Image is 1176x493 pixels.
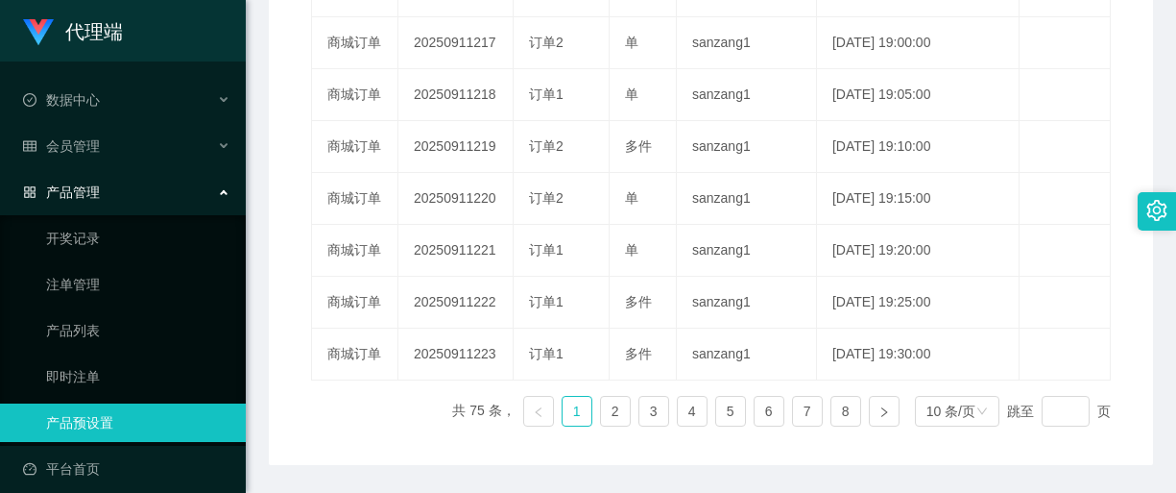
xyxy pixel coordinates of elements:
[46,357,230,396] a: 即时注单
[398,17,514,69] td: 20250911217
[398,329,514,381] td: 20250911223
[600,396,631,427] li: 2
[23,92,100,108] span: 数据中心
[639,397,668,426] a: 3
[23,185,36,199] i: 图标: appstore-o
[398,225,514,277] td: 20250911221
[831,397,860,426] a: 8
[677,69,817,121] td: sanzang1
[533,407,544,418] i: 图标: left
[312,225,398,277] td: 商城订单
[452,396,515,427] li: 共 75 条，
[312,121,398,173] td: 商城订单
[638,396,669,427] li: 3
[678,397,707,426] a: 4
[312,329,398,381] td: 商城订单
[529,190,564,206] span: 订单2
[677,277,817,329] td: sanzang1
[625,190,638,206] span: 单
[926,397,975,426] div: 10 条/页
[625,35,638,50] span: 单
[754,396,784,427] li: 6
[46,404,230,442] a: 产品预设置
[312,277,398,329] td: 商城订单
[312,69,398,121] td: 商城订单
[755,397,783,426] a: 6
[398,69,514,121] td: 20250911218
[23,450,230,488] a: 图标: dashboard平台首页
[792,396,823,427] li: 7
[23,19,54,46] img: logo.9652507e.png
[625,86,638,102] span: 单
[601,397,630,426] a: 2
[677,173,817,225] td: sanzang1
[817,225,1020,277] td: [DATE] 19:20:00
[677,396,708,427] li: 4
[817,17,1020,69] td: [DATE] 19:00:00
[716,397,745,426] a: 5
[830,396,861,427] li: 8
[46,311,230,350] a: 产品列表
[23,23,123,38] a: 代理端
[677,225,817,277] td: sanzang1
[563,397,591,426] a: 1
[817,329,1020,381] td: [DATE] 19:30:00
[817,173,1020,225] td: [DATE] 19:15:00
[976,406,988,419] i: 图标: down
[529,138,564,154] span: 订单2
[817,121,1020,173] td: [DATE] 19:10:00
[398,173,514,225] td: 20250911220
[625,242,638,258] span: 单
[312,17,398,69] td: 商城订单
[529,86,564,102] span: 订单1
[1146,200,1167,221] i: 图标: setting
[625,294,652,309] span: 多件
[23,185,100,200] span: 产品管理
[398,121,514,173] td: 20250911219
[817,277,1020,329] td: [DATE] 19:25:00
[65,1,123,62] h1: 代理端
[523,396,554,427] li: 上一页
[529,242,564,258] span: 订单1
[677,121,817,173] td: sanzang1
[677,329,817,381] td: sanzang1
[817,69,1020,121] td: [DATE] 19:05:00
[869,396,900,427] li: 下一页
[312,173,398,225] td: 商城订单
[1007,396,1111,427] div: 跳至 页
[625,138,652,154] span: 多件
[625,346,652,361] span: 多件
[23,139,36,153] i: 图标: table
[23,93,36,107] i: 图标: check-circle-o
[529,35,564,50] span: 订单2
[398,277,514,329] td: 20250911222
[46,219,230,258] a: 开奖记录
[529,294,564,309] span: 订单1
[878,407,890,418] i: 图标: right
[677,17,817,69] td: sanzang1
[793,397,822,426] a: 7
[529,346,564,361] span: 订单1
[23,138,100,154] span: 会员管理
[562,396,592,427] li: 1
[715,396,746,427] li: 5
[46,265,230,304] a: 注单管理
